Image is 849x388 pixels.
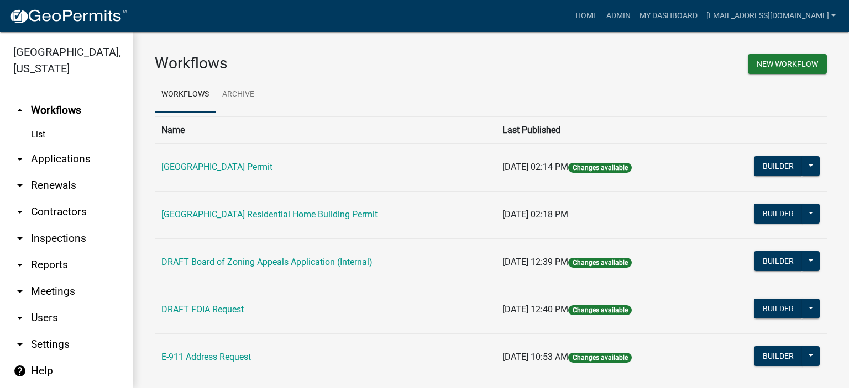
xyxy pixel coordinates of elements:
[702,6,840,26] a: [EMAIL_ADDRESS][DOMAIN_NAME]
[496,116,707,143] th: Last Published
[161,257,373,267] a: DRAFT Board of Zoning Appeals Application (Internal)
[502,257,568,267] span: [DATE] 12:39 PM
[602,6,635,26] a: Admin
[754,346,803,366] button: Builder
[13,338,27,351] i: arrow_drop_down
[748,54,827,74] button: New Workflow
[502,304,568,315] span: [DATE] 12:40 PM
[155,77,216,113] a: Workflows
[13,232,27,245] i: arrow_drop_down
[635,6,702,26] a: My Dashboard
[161,304,244,315] a: DRAFT FOIA Request
[155,54,483,73] h3: Workflows
[216,77,261,113] a: Archive
[754,204,803,224] button: Builder
[571,6,602,26] a: Home
[13,311,27,325] i: arrow_drop_down
[568,353,631,363] span: Changes available
[13,258,27,272] i: arrow_drop_down
[13,205,27,219] i: arrow_drop_down
[13,364,27,378] i: help
[13,179,27,192] i: arrow_drop_down
[13,285,27,298] i: arrow_drop_down
[568,305,631,315] span: Changes available
[161,352,251,362] a: E-911 Address Request
[502,162,568,172] span: [DATE] 02:14 PM
[13,152,27,166] i: arrow_drop_down
[568,258,631,268] span: Changes available
[754,299,803,318] button: Builder
[754,156,803,176] button: Builder
[568,163,631,173] span: Changes available
[502,209,568,220] span: [DATE] 02:18 PM
[161,162,272,172] a: [GEOGRAPHIC_DATA] Permit
[502,352,568,362] span: [DATE] 10:53 AM
[754,251,803,271] button: Builder
[13,104,27,117] i: arrow_drop_up
[155,116,496,143] th: Name
[161,209,378,220] a: [GEOGRAPHIC_DATA] Residential Home Building Permit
